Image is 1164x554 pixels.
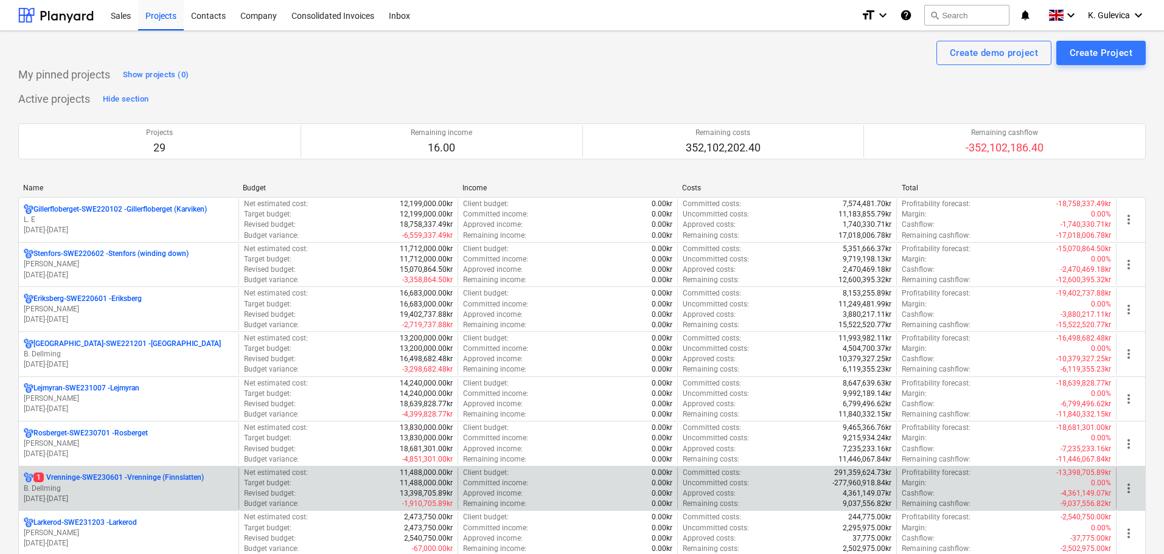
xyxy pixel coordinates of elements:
[1131,8,1146,23] i: keyboard_arrow_down
[1103,496,1164,554] iframe: Chat Widget
[1121,212,1136,227] span: more_vert
[244,265,296,275] p: Revised budget :
[463,288,509,299] p: Client budget :
[902,299,927,310] p: Margin :
[683,399,736,409] p: Approved costs :
[400,399,453,409] p: 18,639,828.77kr
[244,399,296,409] p: Revised budget :
[244,320,299,330] p: Budget variance :
[843,399,891,409] p: 6,799,496.62kr
[652,478,672,488] p: 0.00kr
[24,518,234,549] div: Larkerod-SWE231203 -Larkerod[PERSON_NAME][DATE]-[DATE]
[683,209,749,220] p: Uncommitted costs :
[843,444,891,454] p: 7,235,233.16kr
[411,128,472,138] p: Remaining income
[682,184,892,192] div: Costs
[463,220,523,230] p: Approved income :
[838,333,891,344] p: 11,993,982.11kr
[402,454,453,465] p: -4,851,301.00kr
[244,354,296,364] p: Revised budget :
[463,333,509,344] p: Client budget :
[683,344,749,354] p: Uncommitted costs :
[683,320,739,330] p: Remaining costs :
[400,244,453,254] p: 11,712,000.00kr
[652,209,672,220] p: 0.00kr
[683,389,749,399] p: Uncommitted costs :
[24,383,33,393] div: Project has multi currencies enabled
[843,254,891,265] p: 9,719,198.13kr
[652,310,672,320] p: 0.00kr
[24,339,234,370] div: [GEOGRAPHIC_DATA]-SWE221201 -[GEOGRAPHIC_DATA]B. Dellming[DATE]-[DATE]
[902,364,971,375] p: Remaining cashflow :
[463,409,526,420] p: Remaining income :
[843,288,891,299] p: 8,153,255.89kr
[33,294,142,304] p: Eriksberg-SWE220601 - Eriksberg
[902,220,935,230] p: Cashflow :
[400,378,453,389] p: 14,240,000.00kr
[24,449,234,459] p: [DATE] - [DATE]
[463,199,509,209] p: Client budget :
[1056,409,1111,420] p: -11,840,332.15kr
[463,209,528,220] p: Committed income :
[402,275,453,285] p: -3,358,864.50kr
[652,423,672,433] p: 0.00kr
[24,249,33,259] div: Project has multi currencies enabled
[902,468,971,478] p: Profitability forecast :
[244,468,308,478] p: Net estimated cost :
[902,184,1112,192] div: Total
[838,454,891,465] p: 11,446,067.84kr
[652,444,672,454] p: 0.00kr
[902,275,971,285] p: Remaining cashflow :
[652,288,672,299] p: 0.00kr
[652,454,672,465] p: 0.00kr
[834,468,891,478] p: 291,359,624.73kr
[838,230,891,241] p: 17,018,006.78kr
[683,299,749,310] p: Uncommitted costs :
[244,299,291,310] p: Target budget :
[402,320,453,330] p: -2,719,737.88kr
[1091,209,1111,220] p: 0.00%
[400,389,453,399] p: 14,240,000.00kr
[876,8,890,23] i: keyboard_arrow_down
[683,244,741,254] p: Committed costs :
[24,215,234,225] p: L. E
[24,359,234,370] p: [DATE] - [DATE]
[652,220,672,230] p: 0.00kr
[463,354,523,364] p: Approved income :
[683,409,739,420] p: Remaining costs :
[902,409,971,420] p: Remaining cashflow :
[902,244,971,254] p: Profitability forecast :
[24,314,234,325] p: [DATE] - [DATE]
[902,433,927,443] p: Margin :
[966,128,1044,138] p: Remaining cashflow
[1056,41,1146,65] button: Create Project
[902,333,971,344] p: Profitability forecast :
[400,433,453,443] p: 13,830,000.00kr
[683,433,749,443] p: Uncommitted costs :
[683,354,736,364] p: Approved costs :
[652,364,672,375] p: 0.00kr
[1121,437,1136,451] span: more_vert
[652,299,672,310] p: 0.00kr
[902,399,935,409] p: Cashflow :
[652,389,672,399] p: 0.00kr
[683,333,741,344] p: Committed costs :
[402,364,453,375] p: -3,298,682.48kr
[838,354,891,364] p: 10,379,327.25kr
[683,220,736,230] p: Approved costs :
[244,310,296,320] p: Revised budget :
[244,199,308,209] p: Net estimated cost :
[463,454,526,465] p: Remaining income :
[683,488,736,499] p: Approved costs :
[1061,310,1111,320] p: -3,880,217.11kr
[924,5,1009,26] button: Search
[244,230,299,241] p: Budget variance :
[683,364,739,375] p: Remaining costs :
[400,265,453,275] p: 15,070,864.50kr
[33,249,189,259] p: Stenfors-SWE220602 - Stenfors (winding down)
[1056,468,1111,478] p: -13,398,705.89kr
[1056,454,1111,465] p: -11,446,067.84kr
[902,444,935,454] p: Cashflow :
[652,244,672,254] p: 0.00kr
[18,68,110,82] p: My pinned projects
